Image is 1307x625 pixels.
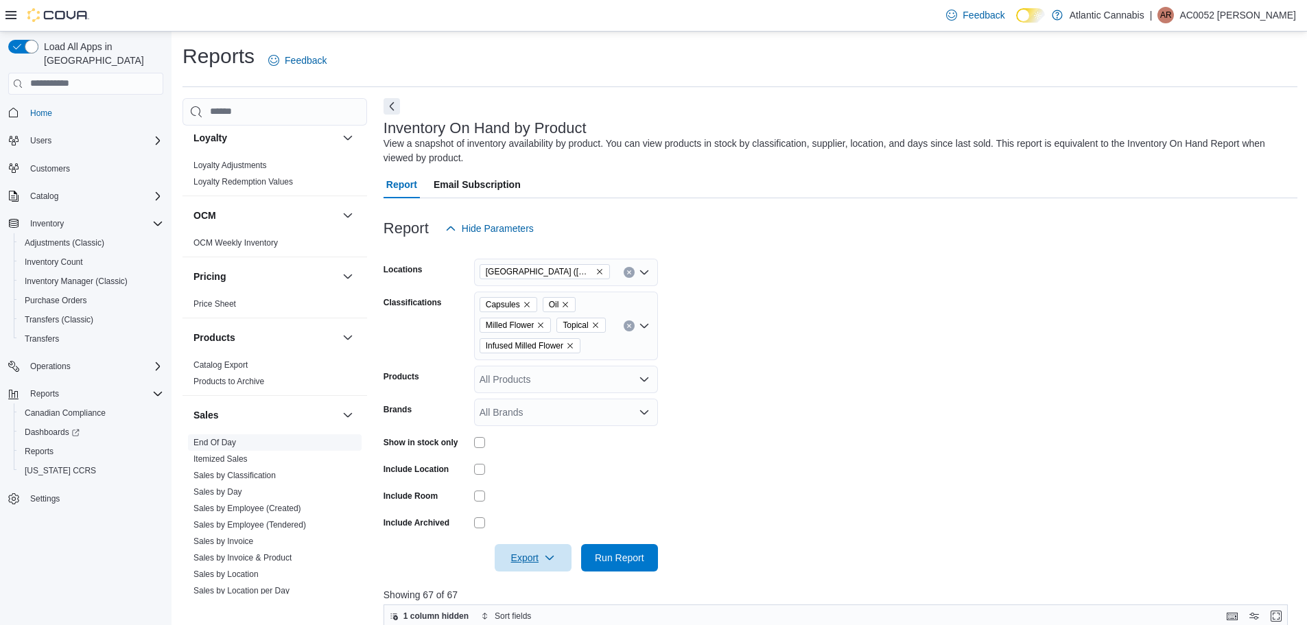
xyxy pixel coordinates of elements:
span: AR [1160,7,1172,23]
a: Customers [25,161,75,177]
button: Operations [3,357,169,376]
span: Feedback [963,8,1004,22]
span: Infused Milled Flower [486,339,563,353]
a: Sales by Classification [193,471,276,480]
span: Email Subscription [434,171,521,198]
a: Feedback [263,47,332,74]
span: Customers [25,160,163,177]
a: Catalog Export [193,360,248,370]
div: Pricing [182,296,367,318]
button: Run Report [581,544,658,571]
span: Settings [25,490,163,507]
h3: Products [193,331,235,344]
span: Adjustments (Classic) [19,235,163,251]
span: Inventory Count [19,254,163,270]
button: Loyalty [193,131,337,145]
button: Products [340,329,356,346]
span: Run Report [595,551,644,565]
a: Loyalty Adjustments [193,161,267,170]
a: Feedback [941,1,1010,29]
button: Sales [193,408,337,422]
label: Include Room [384,491,438,502]
span: Catalog [25,188,163,204]
label: Brands [384,404,412,415]
span: Inventory Manager (Classic) [19,273,163,290]
a: Transfers (Classic) [19,311,99,328]
span: Topical [563,318,588,332]
button: Reports [25,386,64,402]
span: Operations [30,361,71,372]
button: Transfers [14,329,169,349]
button: OCM [193,209,337,222]
label: Show in stock only [384,437,458,448]
a: Products to Archive [193,377,264,386]
button: [US_STATE] CCRS [14,461,169,480]
span: End Of Day [193,437,236,448]
button: Reports [3,384,169,403]
button: Remove Infused Milled Flower from selection in this group [566,342,574,350]
h3: Pricing [193,270,226,283]
button: Inventory [25,215,69,232]
button: Remove Water Street (St. John's) from selection in this group [596,268,604,276]
button: Remove Capsules from selection in this group [523,300,531,309]
span: Settings [30,493,60,504]
span: Capsules [480,297,537,312]
span: Reports [30,388,59,399]
span: OCM Weekly Inventory [193,237,278,248]
button: Sales [340,407,356,423]
a: Purchase Orders [19,292,93,309]
a: Adjustments (Classic) [19,235,110,251]
span: Products to Archive [193,376,264,387]
button: Keyboard shortcuts [1224,608,1240,624]
button: Display options [1246,608,1262,624]
div: View a snapshot of inventory availability by product. You can view products in stock by classific... [384,137,1291,165]
h3: Loyalty [193,131,227,145]
span: Oil [549,298,559,311]
button: Enter fullscreen [1268,608,1284,624]
button: Catalog [25,188,64,204]
span: Transfers (Classic) [25,314,93,325]
span: Loyalty Adjustments [193,160,267,171]
label: Include Location [384,464,449,475]
a: Price Sheet [193,299,236,309]
span: 1 column hidden [403,611,469,622]
button: Users [25,132,57,149]
span: Milled Flower [486,318,534,332]
button: Open list of options [639,374,650,385]
span: Customers [30,163,70,174]
span: Sales by Classification [193,470,276,481]
button: Remove Oil from selection in this group [561,300,569,309]
a: Dashboards [19,424,85,440]
h3: Inventory On Hand by Product [384,120,587,137]
span: Home [25,104,163,121]
span: Capsules [486,298,520,311]
span: Sales by Location [193,569,259,580]
span: Itemized Sales [193,453,248,464]
button: Settings [3,488,169,508]
h1: Reports [182,43,255,70]
button: Purchase Orders [14,291,169,310]
button: Transfers (Classic) [14,310,169,329]
span: Export [503,544,563,571]
button: Products [193,331,337,344]
a: Sales by Day [193,487,242,497]
button: Remove Topical from selection in this group [591,321,600,329]
span: [GEOGRAPHIC_DATA] ([GEOGRAPHIC_DATA][PERSON_NAME]) [486,265,593,279]
span: Dashboards [25,427,80,438]
button: Pricing [193,270,337,283]
span: Sales by Location per Day [193,585,290,596]
button: Pricing [340,268,356,285]
span: Loyalty Redemption Values [193,176,293,187]
span: Purchase Orders [19,292,163,309]
a: Sales by Invoice [193,536,253,546]
button: Reports [14,442,169,461]
span: Users [30,135,51,146]
div: Loyalty [182,157,367,196]
button: Canadian Compliance [14,403,169,423]
a: OCM Weekly Inventory [193,238,278,248]
span: Users [25,132,163,149]
button: Clear input [624,320,635,331]
span: Oil [543,297,576,312]
label: Include Archived [384,517,449,528]
span: Reports [25,386,163,402]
